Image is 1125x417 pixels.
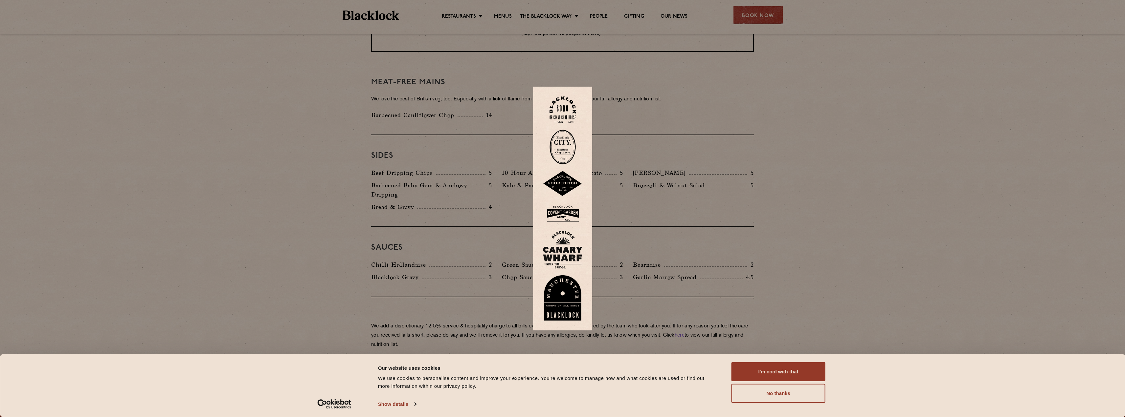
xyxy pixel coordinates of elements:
img: BL_Manchester_Logo-bleed.png [543,275,582,321]
a: Show details [378,399,416,409]
img: BLA_1470_CoventGarden_Website_Solid.svg [543,203,582,224]
img: BL_CW_Logo_Website.svg [543,231,582,269]
div: We use cookies to personalise content and improve your experience. You're welcome to manage how a... [378,374,717,390]
a: Usercentrics Cookiebot - opens in a new window [305,399,363,409]
button: I'm cool with that [731,362,825,381]
img: Shoreditch-stamp-v2-default.svg [543,171,582,197]
button: No thanks [731,384,825,403]
div: Our website uses cookies [378,364,717,372]
img: City-stamp-default.svg [550,130,576,164]
img: Soho-stamp-default.svg [550,96,576,123]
